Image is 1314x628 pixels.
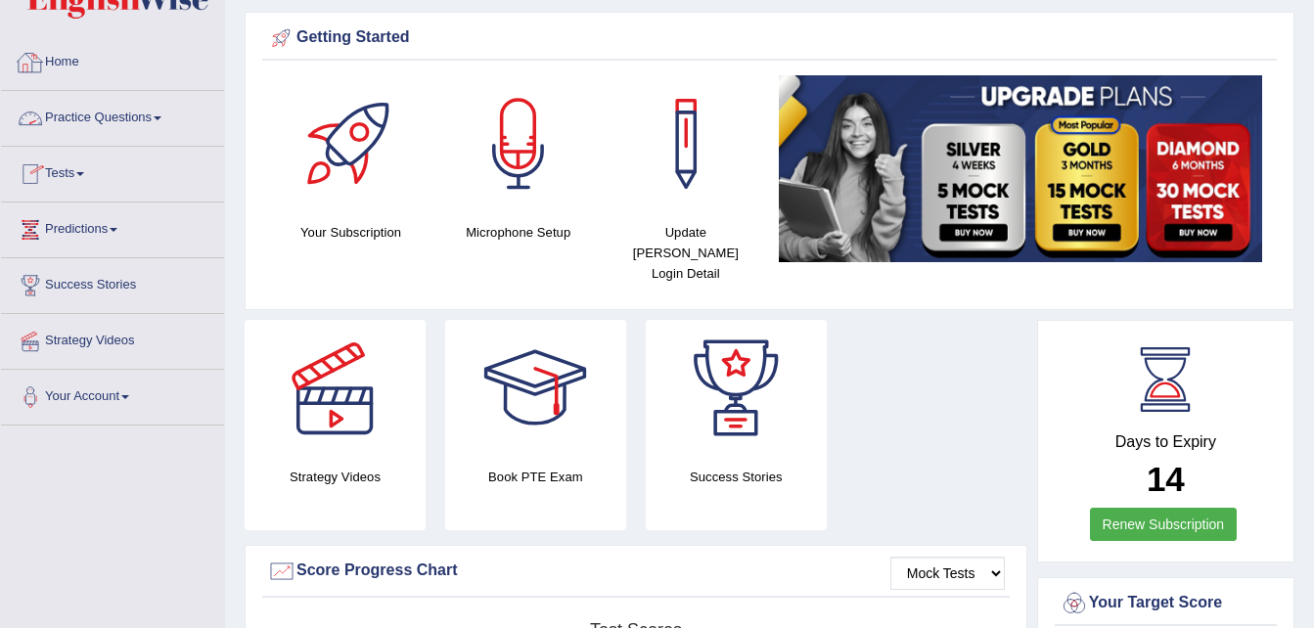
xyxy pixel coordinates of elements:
[267,23,1272,53] div: Getting Started
[1,258,224,307] a: Success Stories
[1090,508,1238,541] a: Renew Subscription
[445,467,626,487] h4: Book PTE Exam
[646,467,827,487] h4: Success Stories
[1,202,224,251] a: Predictions
[1,370,224,419] a: Your Account
[1,35,224,84] a: Home
[1,147,224,196] a: Tests
[1060,433,1272,451] h4: Days to Expiry
[1,91,224,140] a: Practice Questions
[245,467,426,487] h4: Strategy Videos
[1147,460,1185,498] b: 14
[444,222,592,243] h4: Microphone Setup
[277,222,425,243] h4: Your Subscription
[612,222,759,284] h4: Update [PERSON_NAME] Login Detail
[1,314,224,363] a: Strategy Videos
[1060,589,1272,618] div: Your Target Score
[779,75,1262,262] img: small5.jpg
[267,557,1005,586] div: Score Progress Chart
